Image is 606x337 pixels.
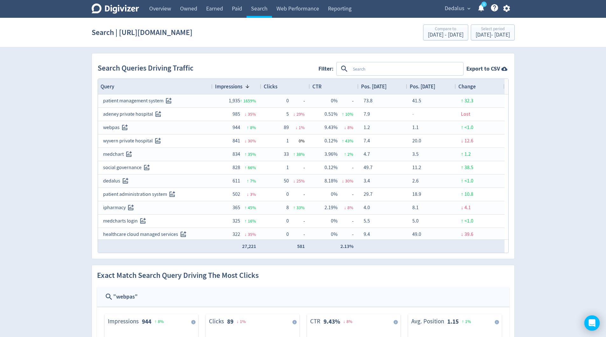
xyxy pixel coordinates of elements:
span: <1.0 [464,218,473,224]
span: - [338,188,353,201]
h2: Exact Match Search Query Driving The Most Clicks [97,270,259,281]
span: Clicks [264,83,277,90]
span: 3.4 [364,178,370,184]
span: 8.18% [324,178,338,184]
div: patient administration system [103,188,207,201]
span: ↓ [293,178,296,184]
span: 12.6 [464,138,473,144]
div: medchart [103,148,207,161]
span: ↓ [245,138,247,144]
span: 41.5 [412,98,421,104]
span: 29 % [296,111,305,117]
span: 25 % [296,178,305,184]
button: Compare to[DATE] - [DATE] [423,24,468,40]
span: ↓ [247,191,249,197]
div: Select period [476,27,510,32]
div: [DATE] - [DATE] [476,32,510,38]
span: 18.9 [412,191,421,197]
span: <1.0 [464,124,473,131]
span: 1 [286,138,289,144]
div: medcharts login [103,215,207,227]
span: 1,935 [229,98,240,104]
span: ↑ [247,125,249,130]
button: Select period[DATE]- [DATE] [471,24,515,40]
span: ↑ [462,319,464,324]
span: 3.5 [412,151,419,157]
button: Track this search query [124,149,134,160]
span: 365 [233,204,240,211]
span: ↓ [461,138,463,144]
span: 0.51% [324,111,338,117]
span: 1 % [465,319,471,324]
span: 7.9 [364,111,370,117]
span: 0 [286,231,289,237]
span: ↑ [461,151,463,157]
span: 0 % [299,138,305,144]
dt: Clicks [209,318,224,326]
span: 944 [233,124,240,131]
span: - [338,215,353,227]
span: ↓ [343,319,345,324]
span: 0.12% [324,138,338,144]
span: ↑ [344,151,346,157]
span: 1.1 [412,124,419,131]
span: 5.0 [412,218,419,224]
span: - [289,162,305,174]
span: ↓ [344,125,346,130]
span: 8 [286,204,289,211]
span: 1.2 [364,124,370,131]
button: Track this search query [153,136,163,146]
strong: Export to CSV [466,65,500,73]
span: 38 % [296,151,305,157]
span: - [289,228,305,241]
strong: 89 [227,318,233,326]
span: 10.8 [464,191,473,197]
span: 828 [233,164,240,171]
div: ipharmacy [103,202,207,214]
span: 35 % [248,231,256,237]
h2: Search Queries Driving Traffic [98,63,196,74]
span: 3 % [250,191,256,197]
span: 8 % [250,125,256,130]
span: ↑ [245,205,247,210]
div: dedalus [103,175,207,187]
span: 20.0 [412,138,421,144]
span: 11.2 [412,164,421,171]
span: 2.19% [324,204,338,211]
span: 0% [331,231,338,237]
span: ↑ [461,98,463,104]
span: 0 [286,218,289,224]
span: 38.5 [464,164,473,171]
span: 10 % [345,111,353,117]
span: - [338,95,353,107]
span: ↑ [461,178,463,184]
span: 1 % [240,319,246,324]
span: 7.4 [364,138,370,144]
span: ↑ [293,151,296,157]
span: CTR [312,83,322,90]
span: 39.6 [464,231,473,237]
text: 1 [483,2,484,7]
span: 89 [284,124,289,131]
dt: CTR [310,318,320,326]
span: 1.2 [464,151,471,157]
span: ↑ [461,164,463,171]
span: 9.4 [364,231,370,237]
div: webpas [103,121,207,134]
div: adeney private hospital [103,108,207,120]
span: ↑ [240,98,242,104]
span: ↑ [461,191,463,197]
span: 35 % [248,111,256,117]
strong: 944 [142,318,151,326]
button: Track this search query [167,189,178,200]
div: [DATE] - [DATE] [428,32,463,38]
strong: 1.15 [447,318,459,326]
div: wyvern private hospital [103,135,207,147]
div: " webpas " [113,292,502,301]
div: Compare to [428,27,463,32]
span: - [289,188,305,201]
span: ↑ [245,218,247,224]
span: 3.96% [324,151,338,157]
span: ↑ [342,138,344,144]
div: healthcare cloud managed services [103,228,207,241]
